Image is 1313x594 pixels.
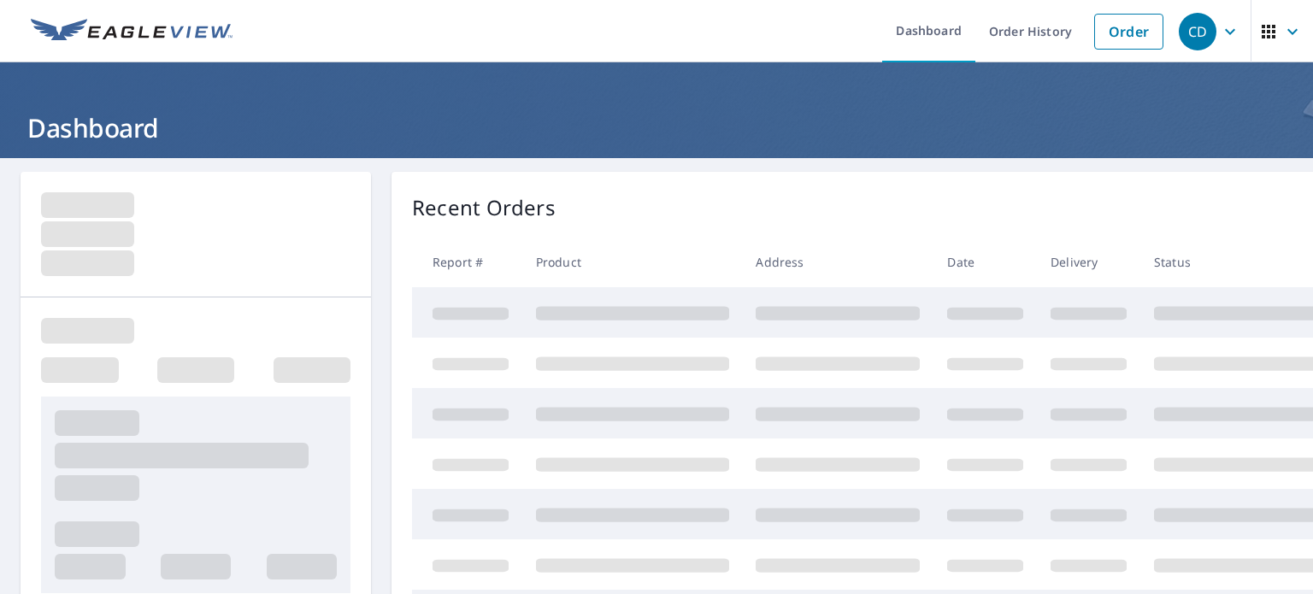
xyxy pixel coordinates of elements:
[21,110,1292,145] h1: Dashboard
[933,237,1037,287] th: Date
[412,237,522,287] th: Report #
[1037,237,1140,287] th: Delivery
[31,19,233,44] img: EV Logo
[1179,13,1216,50] div: CD
[1094,14,1163,50] a: Order
[742,237,933,287] th: Address
[522,237,743,287] th: Product
[412,192,556,223] p: Recent Orders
